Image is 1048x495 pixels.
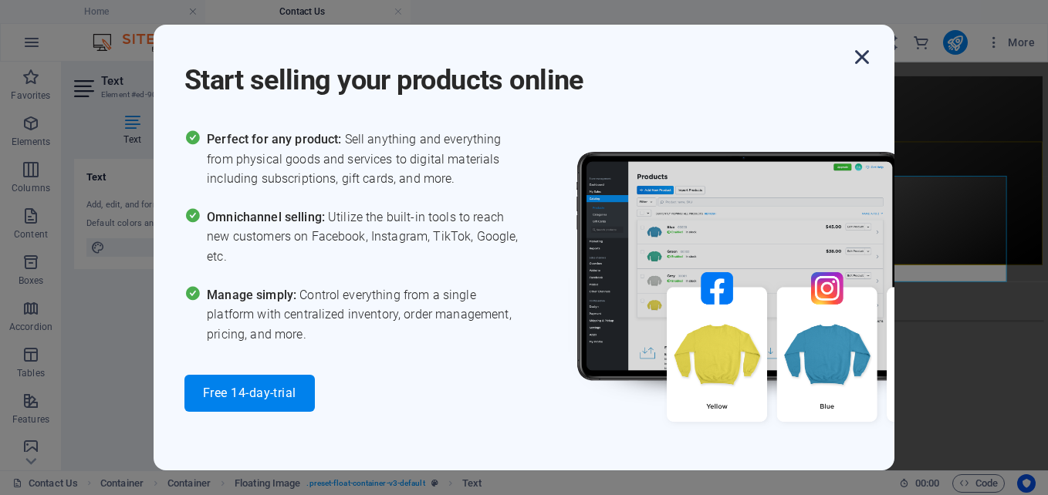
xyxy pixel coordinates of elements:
[184,375,315,412] button: Free 14-day-trial
[184,43,848,99] h1: Start selling your products online
[207,207,524,267] span: Utilize the built-in tools to reach new customers on Facebook, Instagram, TikTok, Google, etc.
[207,210,328,224] span: Omnichannel selling:
[207,132,344,146] span: Perfect for any product:
[207,285,524,345] span: Control everything from a single platform with centralized inventory, order management, pricing, ...
[551,130,1014,466] img: promo_image.png
[203,387,296,399] span: Free 14-day-trial
[207,288,299,302] span: Manage simply:
[207,130,524,189] span: Sell anything and everything from physical goods and services to digital materials including subs...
